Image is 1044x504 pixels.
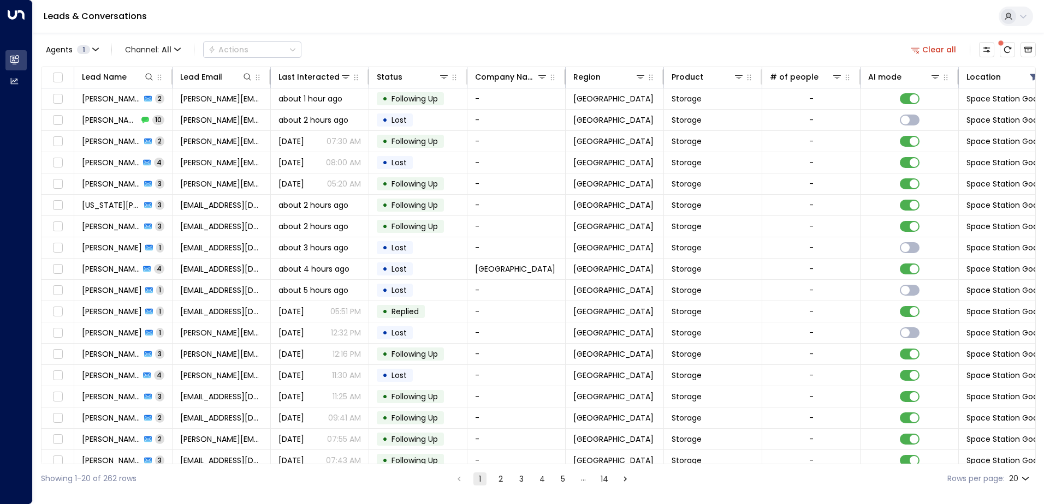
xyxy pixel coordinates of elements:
span: Yesterday [278,136,304,147]
span: Surrey [573,412,654,423]
span: 1 [156,328,164,337]
span: gmaguire90@hotmail.co.uk [180,242,263,253]
span: Storage [672,434,702,445]
button: Actions [203,41,301,58]
span: Toggle select row [51,369,64,382]
span: 4 [154,158,164,167]
div: - [809,200,814,211]
span: Toggle select row [51,326,64,340]
div: 20 [1009,471,1031,487]
div: - [809,285,814,296]
span: islamairi@yahoo.co.uk [180,391,263,402]
div: - [809,455,814,466]
button: page 1 [473,472,487,485]
div: - [809,327,814,338]
td: - [467,450,566,471]
span: Toggle select row [51,199,64,212]
span: Yesterday [278,306,304,317]
div: • [382,281,388,299]
span: Storage [672,306,702,317]
span: Surrey [573,306,654,317]
span: Jacqueline Riley [82,136,141,147]
span: Following Up [391,455,438,466]
div: - [809,263,814,274]
button: Go to page 3 [515,472,528,485]
span: Toggle select row [51,390,64,404]
span: Surrey [573,455,654,466]
span: Simon Law [82,285,142,296]
div: - [809,242,814,253]
span: Jacqueline Riley [82,157,140,168]
span: Surrey [573,327,654,338]
div: - [809,93,814,104]
span: 1 [77,45,90,54]
span: Surrey [573,200,654,211]
div: - [809,370,814,381]
span: Following Up [391,349,438,359]
td: - [467,216,566,237]
span: 3 [155,179,164,188]
div: # of people [770,70,843,83]
span: Storage [672,221,702,232]
button: Go to page 4 [536,472,549,485]
span: Lost [391,285,407,296]
span: Surrey [573,391,654,402]
div: Product [672,70,703,83]
td: - [467,195,566,215]
span: about 5 hours ago [278,285,348,296]
nav: pagination navigation [452,472,632,485]
span: Storage [672,349,702,359]
div: - [809,306,814,317]
span: Toby Stafford [82,93,141,104]
div: • [382,302,388,321]
span: Following Up [391,412,438,423]
span: helen_mac5@hotmail.com [180,306,263,317]
span: 2 [155,94,164,103]
td: - [467,407,566,428]
td: - [467,386,566,407]
span: Storage [672,157,702,168]
div: • [382,345,388,363]
span: Aug 23, 2025 [278,178,304,189]
span: Yesterday [278,327,304,338]
span: Surrey [573,115,654,125]
div: • [382,323,388,342]
div: - [809,115,814,125]
span: Storage [672,412,702,423]
span: Jacqueline Riley [82,178,141,189]
div: Company Name [475,70,537,83]
span: There are new threads available. Refresh the grid to view the latest updates. [1000,42,1015,57]
span: Yesterday [278,412,304,423]
td: - [467,152,566,173]
div: • [382,430,388,448]
td: - [467,110,566,130]
span: 2 [155,413,164,422]
div: • [382,89,388,108]
span: Agents [46,46,73,53]
span: Following Up [391,434,438,445]
div: Last Interacted [278,70,340,83]
span: 1 [156,285,164,295]
span: Storage [672,327,702,338]
div: • [382,111,388,129]
button: Go to page 5 [556,472,570,485]
span: Jacqueline Riley [82,115,138,125]
span: Dominic Edwards [82,327,142,338]
button: Go to next page [619,472,632,485]
span: Gerald Maguire [82,242,142,253]
span: Following Up [391,93,438,104]
span: Following Up [391,178,438,189]
span: Toggle select row [51,220,64,233]
span: 4 [154,264,164,273]
span: Toggle select row [51,454,64,467]
div: • [382,238,388,257]
div: - [809,434,814,445]
span: Toggle select row [51,347,64,361]
div: Location [966,70,1039,83]
div: Lead Name [82,70,155,83]
span: 3 [155,221,164,231]
p: 09:41 AM [328,412,361,423]
span: Following Up [391,136,438,147]
div: • [382,217,388,236]
div: • [382,409,388,427]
